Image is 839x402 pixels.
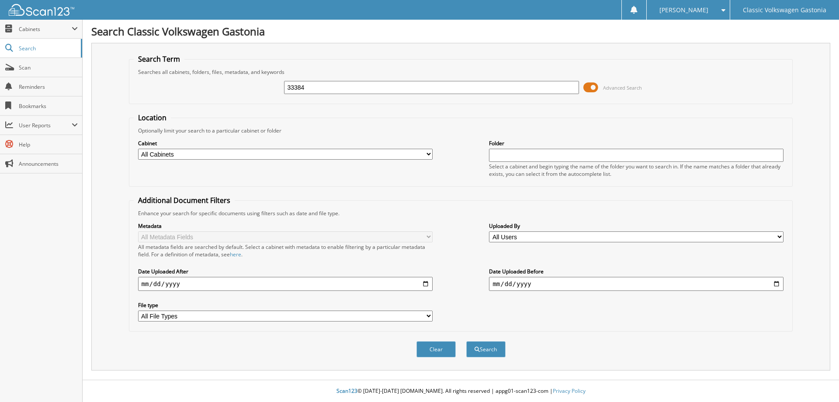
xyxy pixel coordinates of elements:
button: Clear [416,341,456,357]
div: All metadata fields are searched by default. Select a cabinet with metadata to enable filtering b... [138,243,433,258]
label: Date Uploaded Before [489,268,784,275]
label: Date Uploaded After [138,268,433,275]
span: Search [19,45,76,52]
legend: Search Term [134,54,184,64]
span: Help [19,141,78,148]
span: User Reports [19,122,72,129]
label: Folder [489,140,784,147]
legend: Location [134,113,171,122]
label: Uploaded By [489,222,784,230]
button: Search [466,341,506,357]
span: Reminders [19,83,78,91]
a: Privacy Policy [553,387,586,395]
span: [PERSON_NAME] [659,7,708,13]
div: Searches all cabinets, folders, files, metadata, and keywords [134,68,788,76]
span: Bookmarks [19,102,78,110]
span: Advanced Search [603,84,642,91]
legend: Additional Document Filters [134,196,235,205]
span: Scan [19,64,78,71]
span: Announcements [19,160,78,168]
h1: Search Classic Volkswagen Gastonia [91,24,830,38]
iframe: Chat Widget [795,360,839,402]
a: here [230,251,241,258]
label: Metadata [138,222,433,230]
div: © [DATE]-[DATE] [DOMAIN_NAME]. All rights reserved | appg01-scan123-com | [83,381,839,402]
label: Cabinet [138,140,433,147]
span: Scan123 [336,387,357,395]
span: Cabinets [19,25,72,33]
label: File type [138,301,433,309]
div: Select a cabinet and begin typing the name of the folder you want to search in. If the name match... [489,163,784,178]
span: Classic Volkswagen Gastonia [743,7,826,13]
img: scan123-logo-white.svg [9,4,74,16]
input: end [489,277,784,291]
input: start [138,277,433,291]
div: Enhance your search for specific documents using filters such as date and file type. [134,210,788,217]
div: Optionally limit your search to a particular cabinet or folder [134,127,788,134]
